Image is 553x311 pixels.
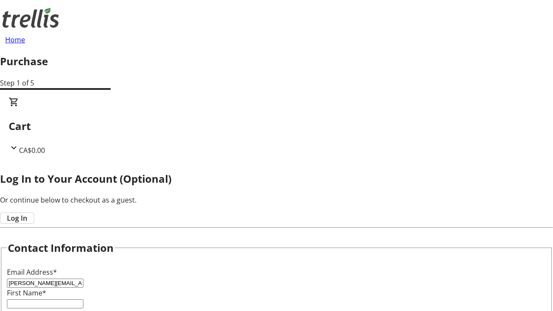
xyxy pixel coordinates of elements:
label: First Name* [7,288,46,298]
span: CA$0.00 [19,146,45,155]
h2: Cart [9,118,544,134]
span: Log In [7,213,27,223]
div: CartCA$0.00 [9,97,544,155]
label: Email Address* [7,267,57,277]
h2: Contact Information [8,240,114,256]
